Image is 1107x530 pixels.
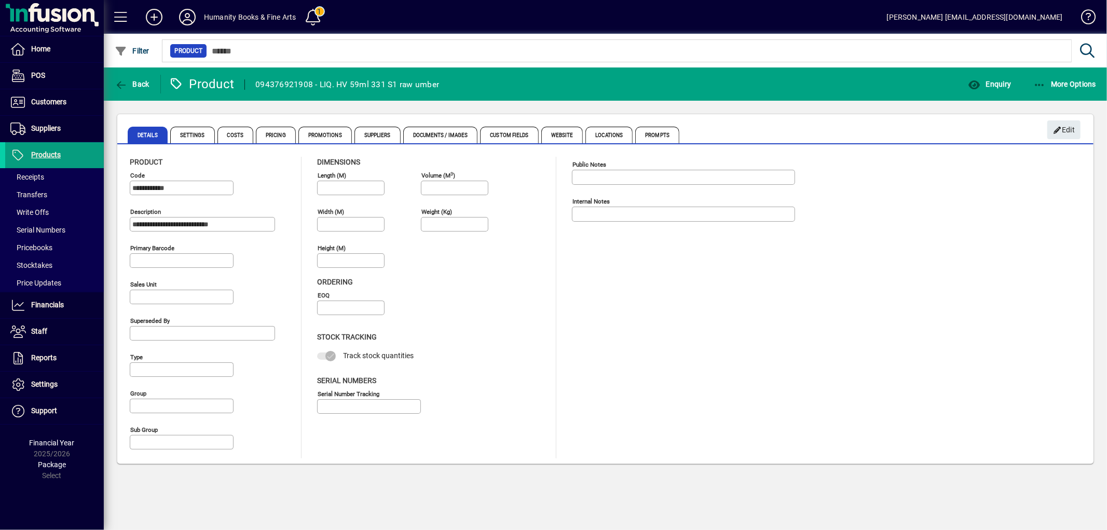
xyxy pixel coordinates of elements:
[480,127,538,143] span: Custom Fields
[112,75,152,93] button: Back
[318,244,346,252] mat-label: Height (m)
[10,226,65,234] span: Serial Numbers
[450,171,453,176] sup: 3
[115,80,149,88] span: Back
[5,186,104,203] a: Transfers
[887,9,1063,25] div: [PERSON_NAME] [EMAIL_ADDRESS][DOMAIN_NAME]
[31,406,57,415] span: Support
[585,127,633,143] span: Locations
[5,292,104,318] a: Financials
[318,390,379,397] mat-label: Serial Number tracking
[170,127,215,143] span: Settings
[130,244,174,252] mat-label: Primary barcode
[5,398,104,424] a: Support
[130,426,158,433] mat-label: Sub group
[572,198,610,205] mat-label: Internal Notes
[130,158,162,166] span: Product
[31,301,64,309] span: Financials
[31,71,45,79] span: POS
[5,36,104,62] a: Home
[31,327,47,335] span: Staff
[174,46,202,56] span: Product
[256,127,296,143] span: Pricing
[1073,2,1094,36] a: Knowledge Base
[38,460,66,469] span: Package
[30,439,75,447] span: Financial Year
[10,279,61,287] span: Price Updates
[130,317,170,324] mat-label: Superseded by
[10,208,49,216] span: Write Offs
[169,76,235,92] div: Product
[5,256,104,274] a: Stocktakes
[128,127,168,143] span: Details
[1033,80,1097,88] span: More Options
[5,203,104,221] a: Write Offs
[130,354,143,361] mat-label: Type
[965,75,1014,93] button: Enquiry
[354,127,401,143] span: Suppliers
[317,376,376,385] span: Serial Numbers
[317,333,377,341] span: Stock Tracking
[5,319,104,345] a: Staff
[1031,75,1099,93] button: More Options
[130,390,146,397] mat-label: Group
[5,63,104,89] a: POS
[138,8,171,26] button: Add
[115,47,149,55] span: Filter
[5,274,104,292] a: Price Updates
[130,281,157,288] mat-label: Sales unit
[10,261,52,269] span: Stocktakes
[5,116,104,142] a: Suppliers
[31,354,57,362] span: Reports
[421,172,455,179] mat-label: Volume (m )
[318,292,330,299] mat-label: EOQ
[298,127,352,143] span: Promotions
[10,173,44,181] span: Receipts
[130,208,161,215] mat-label: Description
[5,372,104,398] a: Settings
[104,75,161,93] app-page-header-button: Back
[31,124,61,132] span: Suppliers
[255,76,439,93] div: 094376921908 - LIQ. HV 59ml 331 S1 raw umber
[1053,121,1075,139] span: Edit
[541,127,583,143] span: Website
[343,351,414,360] span: Track stock quantities
[317,278,353,286] span: Ordering
[635,127,679,143] span: Prompts
[5,345,104,371] a: Reports
[10,191,47,199] span: Transfers
[130,172,145,179] mat-label: Code
[31,151,61,159] span: Products
[5,239,104,256] a: Pricebooks
[31,98,66,106] span: Customers
[204,9,296,25] div: Humanity Books & Fine Arts
[1047,120,1081,139] button: Edit
[31,380,58,388] span: Settings
[112,42,152,60] button: Filter
[5,89,104,115] a: Customers
[968,80,1011,88] span: Enquiry
[171,8,204,26] button: Profile
[318,208,344,215] mat-label: Width (m)
[572,161,606,168] mat-label: Public Notes
[5,221,104,239] a: Serial Numbers
[5,168,104,186] a: Receipts
[421,208,452,215] mat-label: Weight (Kg)
[403,127,478,143] span: Documents / Images
[10,243,52,252] span: Pricebooks
[317,158,360,166] span: Dimensions
[217,127,254,143] span: Costs
[318,172,346,179] mat-label: Length (m)
[31,45,50,53] span: Home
